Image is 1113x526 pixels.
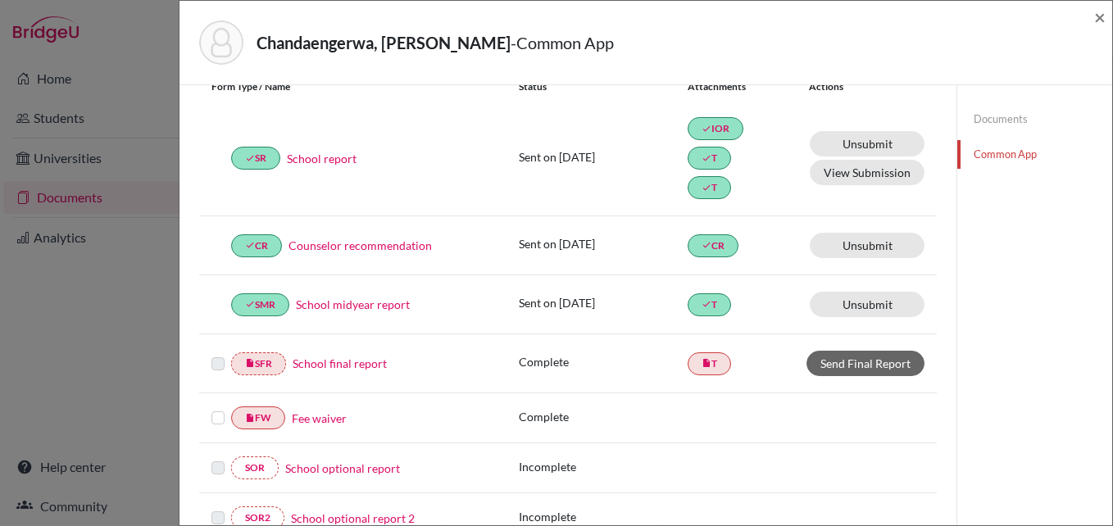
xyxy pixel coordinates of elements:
div: Status [519,79,688,94]
div: Form Type / Name [199,79,507,94]
i: insert_drive_file [245,358,255,368]
span: × [1094,5,1106,29]
a: School final report [293,355,387,372]
i: done [702,240,711,250]
p: Incomplete [519,458,688,475]
a: Send Final Report [806,351,924,376]
a: doneSR [231,147,280,170]
p: Sent on [DATE] [519,235,688,252]
button: View Submission [810,160,924,185]
button: Close [1094,7,1106,27]
a: Unsubmit [810,131,924,156]
i: done [702,183,711,193]
i: done [702,124,711,134]
a: doneT [688,293,731,316]
a: School report [287,150,357,167]
div: Actions [789,79,891,94]
i: done [245,299,255,309]
a: insert_drive_fileFW [231,406,285,429]
a: doneT [688,176,731,199]
i: insert_drive_file [702,358,711,368]
i: done [245,240,255,250]
p: Incomplete [519,508,688,525]
i: insert_drive_file [245,413,255,423]
i: done [702,299,711,309]
a: Unsubmit [810,292,924,317]
p: Sent on [DATE] [519,294,688,311]
a: doneCR [688,234,738,257]
a: Fee waiver [292,410,347,427]
a: doneIOR [688,117,743,140]
a: Documents [957,105,1112,134]
p: Sent on [DATE] [519,148,688,166]
i: done [702,153,711,163]
a: Counselor recommendation [288,237,432,254]
div: Attachments [688,79,789,94]
p: Complete [519,353,688,370]
a: doneCR [231,234,282,257]
a: School midyear report [296,296,410,313]
i: done [245,153,255,163]
a: doneT [688,147,731,170]
a: insert_drive_fileT [688,352,731,375]
a: doneSMR [231,293,289,316]
a: Unsubmit [810,233,924,258]
a: SOR [231,456,279,479]
p: Complete [519,408,688,425]
strong: Chandaengerwa, [PERSON_NAME] [257,33,511,52]
span: - Common App [511,33,614,52]
a: insert_drive_fileSFR [231,352,286,375]
a: Common App [957,140,1112,169]
a: School optional report [285,460,400,477]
